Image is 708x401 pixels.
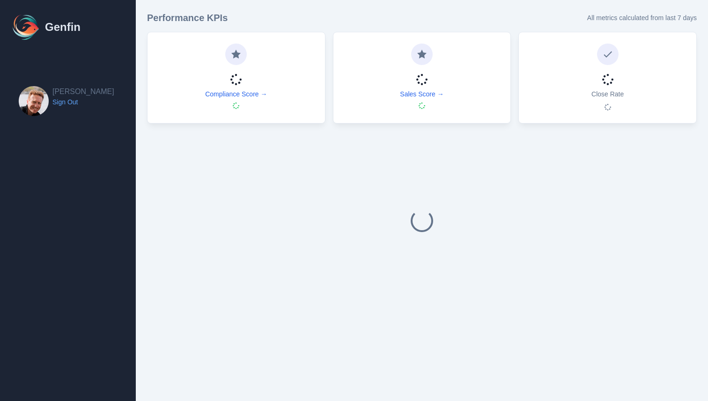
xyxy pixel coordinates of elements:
[587,13,697,22] p: All metrics calculated from last 7 days
[45,20,81,35] h1: Genfin
[52,97,114,107] a: Sign Out
[400,89,443,99] a: Sales Score →
[11,12,41,42] img: Logo
[52,86,114,97] h2: [PERSON_NAME]
[19,86,49,116] img: Brian Dunagan
[205,89,267,99] a: Compliance Score →
[147,11,228,24] h3: Performance KPIs
[591,89,624,99] p: Close Rate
